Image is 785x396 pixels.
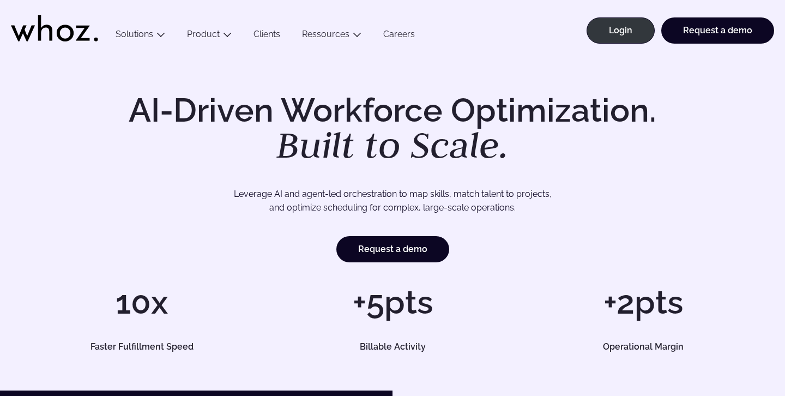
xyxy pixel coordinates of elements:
[587,17,655,44] a: Login
[273,286,512,319] h1: +5pts
[336,236,449,262] a: Request a demo
[22,286,262,319] h1: 10x
[302,29,349,39] a: Ressources
[661,17,774,44] a: Request a demo
[59,187,726,215] p: Leverage AI and agent-led orchestration to map skills, match talent to projects, and optimize sch...
[372,29,426,44] a: Careers
[176,29,243,44] button: Product
[276,121,509,169] em: Built to Scale.
[113,94,672,164] h1: AI-Driven Workforce Optimization.
[523,286,763,319] h1: +2pts
[285,343,500,351] h5: Billable Activity
[34,343,250,351] h5: Faster Fulfillment Speed
[713,324,770,381] iframe: Chatbot
[187,29,220,39] a: Product
[105,29,176,44] button: Solutions
[243,29,291,44] a: Clients
[535,343,751,351] h5: Operational Margin
[291,29,372,44] button: Ressources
